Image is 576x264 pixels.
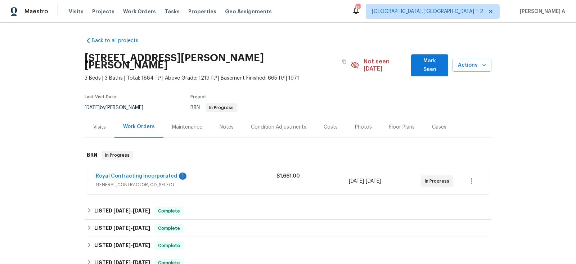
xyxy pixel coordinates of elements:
[113,225,131,231] span: [DATE]
[92,8,114,15] span: Projects
[155,207,183,215] span: Complete
[85,202,491,220] div: LISTED [DATE]-[DATE]Complete
[94,224,150,233] h6: LISTED
[85,237,491,254] div: LISTED [DATE]-[DATE]Complete
[355,124,372,131] div: Photos
[123,123,155,130] div: Work Orders
[155,225,183,232] span: Complete
[69,8,84,15] span: Visits
[93,124,106,131] div: Visits
[155,242,183,249] span: Complete
[366,179,381,184] span: [DATE]
[179,173,186,180] div: 1
[188,8,216,15] span: Properties
[338,55,351,68] button: Copy Address
[372,8,483,15] span: [GEOGRAPHIC_DATA], [GEOGRAPHIC_DATA] + 2
[85,144,491,167] div: BRN In Progress
[96,181,276,188] span: GENERAL_CONTRACTOR, OD_SELECT
[113,225,150,231] span: -
[172,124,202,131] div: Maintenance
[225,8,272,15] span: Geo Assignments
[85,95,116,99] span: Last Visit Date
[96,174,177,179] a: Royal Contracting Incorporated
[417,57,442,74] span: Mark Seen
[411,54,448,76] button: Mark Seen
[85,54,338,69] h2: [STREET_ADDRESS][PERSON_NAME][PERSON_NAME]
[251,124,306,131] div: Condition Adjustments
[276,174,300,179] span: $1,661.00
[113,243,131,248] span: [DATE]
[517,8,565,15] span: [PERSON_NAME] A
[85,220,491,237] div: LISTED [DATE]-[DATE]Complete
[349,178,381,185] span: -
[324,124,338,131] div: Costs
[94,207,150,215] h6: LISTED
[458,61,486,70] span: Actions
[190,95,206,99] span: Project
[85,37,154,44] a: Back to all projects
[220,124,234,131] div: Notes
[349,179,364,184] span: [DATE]
[24,8,48,15] span: Maestro
[85,105,100,110] span: [DATE]
[432,124,446,131] div: Cases
[102,152,132,159] span: In Progress
[133,225,150,231] span: [DATE]
[453,59,491,72] button: Actions
[113,208,150,213] span: -
[425,178,452,185] span: In Progress
[133,208,150,213] span: [DATE]
[389,124,415,131] div: Floor Plans
[94,241,150,250] h6: LISTED
[85,103,152,112] div: by [PERSON_NAME]
[165,9,180,14] span: Tasks
[355,4,360,12] div: 133
[113,208,131,213] span: [DATE]
[113,243,150,248] span: -
[123,8,156,15] span: Work Orders
[85,75,351,82] span: 3 Beds | 3 Baths | Total: 1884 ft² | Above Grade: 1219 ft² | Basement Finished: 665 ft² | 1971
[364,58,407,72] span: Not seen [DATE]
[133,243,150,248] span: [DATE]
[87,151,97,160] h6: BRN
[190,105,237,110] span: BRN
[206,106,237,110] span: In Progress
